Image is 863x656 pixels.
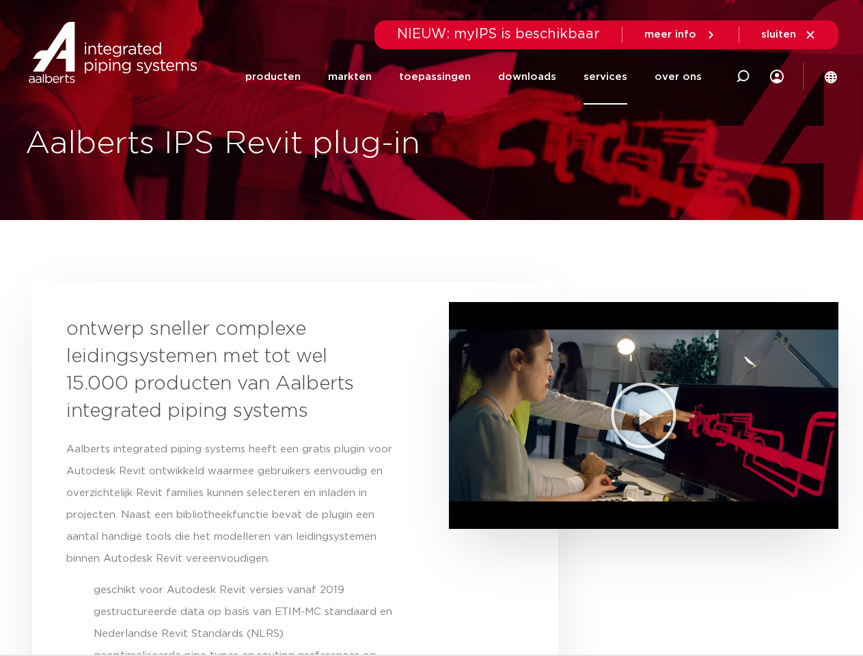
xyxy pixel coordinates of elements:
[94,601,401,645] li: gestructureerde data op basis van ETIM-MC standaard en Nederlandse Revit Standards (NLRS)
[245,49,301,105] a: producten
[761,29,817,41] a: sluiten
[644,29,696,40] span: meer info
[397,27,600,41] span: NIEUW: myIPS is beschikbaar
[584,49,627,105] a: services
[94,579,401,601] li: geschikt voor Autodesk Revit versies vanaf 2019
[761,29,796,40] span: sluiten
[66,316,367,425] h3: ontwerp sneller complexe leidingsystemen met tot wel 15.000 producten van Aalberts integrated pip...
[609,381,678,450] div: Video afspelen
[399,49,471,105] a: toepassingen
[245,49,702,105] nav: Menu
[66,439,401,570] p: Aalberts integrated piping systems heeft een gratis plugin voor Autodesk Revit ontwikkeld waarmee...
[644,29,717,41] a: meer info
[655,49,702,105] a: over ons
[498,49,556,105] a: downloads
[25,122,857,166] h1: Aalberts IPS Revit plug-in
[770,49,784,105] div: my IPS
[328,49,372,105] a: markten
